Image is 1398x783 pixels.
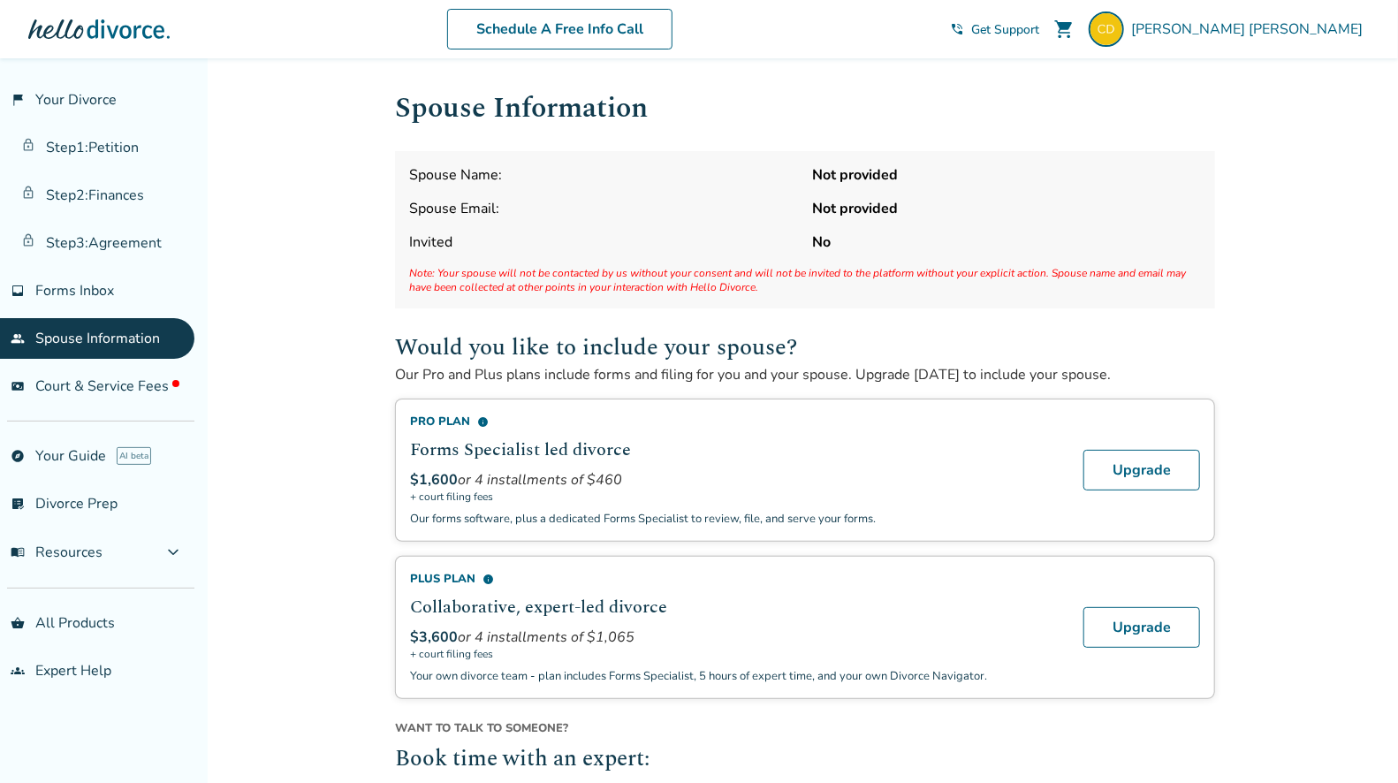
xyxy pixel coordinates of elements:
span: list_alt_check [11,497,25,511]
a: Upgrade [1083,450,1200,490]
span: inbox [11,284,25,298]
span: explore [11,449,25,463]
span: Note: Your spouse will not be contacted by us without your consent and will not be invited to the... [409,266,1201,294]
h2: Collaborative, expert-led divorce [410,594,1062,620]
span: Spouse Name: [409,165,798,185]
span: shopping_cart [1053,19,1075,40]
span: shopping_basket [11,616,25,630]
strong: Not provided [812,199,1201,218]
span: Resources [11,543,103,562]
span: flag_2 [11,93,25,107]
span: expand_more [163,542,184,563]
iframe: Chat Widget [1310,698,1398,783]
span: $3,600 [410,627,458,647]
h2: Would you like to include your spouse? [395,330,1215,365]
span: Invited [409,232,798,252]
img: charbrown107@gmail.com [1089,11,1124,47]
h2: Book time with an expert: [395,743,1215,777]
span: AI beta [117,447,151,465]
h1: Spouse Information [395,87,1215,130]
div: Plus Plan [410,571,1062,587]
span: Want to talk to someone? [395,720,1215,736]
span: + court filing fees [410,647,1062,661]
span: people [11,331,25,346]
span: groups [11,664,25,678]
span: Forms Inbox [35,281,114,300]
span: info [482,574,494,585]
p: Our Pro and Plus plans include forms and filing for you and your spouse. Upgrade [DATE] to includ... [395,365,1215,384]
span: Court & Service Fees [35,376,179,396]
span: $1,600 [410,470,458,490]
div: or 4 installments of $460 [410,470,1062,490]
span: + court filing fees [410,490,1062,504]
h2: Forms Specialist led divorce [410,437,1062,463]
span: phone_in_talk [950,22,964,36]
span: Spouse Email: [409,199,798,218]
a: Upgrade [1083,607,1200,648]
strong: No [812,232,1201,252]
span: Get Support [971,21,1039,38]
p: Your own divorce team - plan includes Forms Specialist, 5 hours of expert time, and your own Divo... [410,668,1062,684]
a: phone_in_talkGet Support [950,21,1039,38]
span: menu_book [11,545,25,559]
span: info [477,416,489,428]
div: or 4 installments of $1,065 [410,627,1062,647]
span: universal_currency_alt [11,379,25,393]
div: Pro Plan [410,414,1062,430]
span: [PERSON_NAME] [PERSON_NAME] [1131,19,1370,39]
a: Schedule A Free Info Call [447,9,672,49]
p: Our forms software, plus a dedicated Forms Specialist to review, file, and serve your forms. [410,511,1062,527]
strong: Not provided [812,165,1201,185]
